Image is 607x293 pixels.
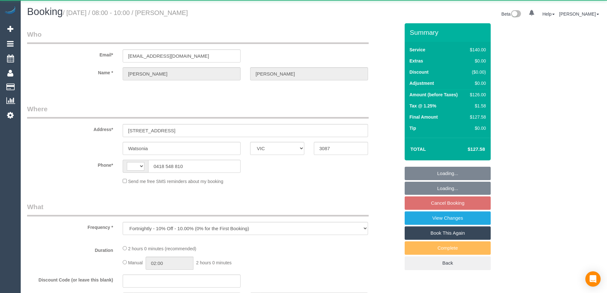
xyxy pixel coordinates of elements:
label: Email* [22,49,118,58]
h3: Summary [410,29,488,36]
label: Frequency * [22,222,118,231]
a: Book This Again [405,226,491,240]
img: New interface [510,10,521,18]
a: Help [542,11,555,17]
label: Duration [22,245,118,253]
legend: What [27,202,369,216]
label: Phone* [22,160,118,168]
span: Manual [128,260,143,265]
input: Suburb* [123,142,241,155]
span: 2 hours 0 minutes (recommended) [128,246,196,251]
a: Back [405,256,491,270]
label: Extras [409,58,423,64]
input: Last Name* [250,67,368,80]
legend: Where [27,104,369,119]
label: Name * [22,67,118,76]
legend: Who [27,30,369,44]
label: Discount Code (or leave this blank) [22,275,118,283]
label: Address* [22,124,118,133]
label: Adjustment [409,80,434,86]
span: 2 hours 0 minutes [196,260,232,265]
input: First Name* [123,67,241,80]
div: Open Intercom Messenger [585,271,601,287]
div: $0.00 [467,125,486,131]
a: Beta [502,11,521,17]
input: Email* [123,49,241,62]
label: Discount [409,69,429,75]
input: Post Code* [314,142,368,155]
div: ($0.00) [467,69,486,75]
div: $1.58 [467,103,486,109]
div: $0.00 [467,80,486,86]
div: $140.00 [467,47,486,53]
span: Booking [27,6,63,17]
a: [PERSON_NAME] [559,11,599,17]
label: Tax @ 1.25% [409,103,436,109]
strong: Total [410,146,426,152]
label: Tip [409,125,416,131]
img: Automaid Logo [4,6,17,15]
h4: $127.58 [449,147,485,152]
a: View Changes [405,211,491,225]
div: $0.00 [467,58,486,64]
div: $127.58 [467,114,486,120]
label: Amount (before Taxes) [409,92,458,98]
small: / [DATE] / 08:00 - 10:00 / [PERSON_NAME] [63,9,188,16]
span: Send me free SMS reminders about my booking [128,179,223,184]
label: Service [409,47,425,53]
label: Final Amount [409,114,438,120]
div: $126.00 [467,92,486,98]
input: Phone* [148,160,241,173]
